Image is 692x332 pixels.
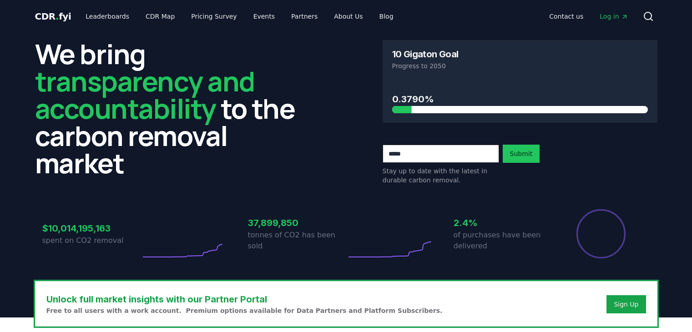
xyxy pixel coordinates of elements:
[42,221,141,235] h3: $10,014,195,163
[606,295,646,313] button: Sign Up
[78,8,400,25] nav: Main
[576,208,626,259] div: Percentage of sales delivered
[592,8,635,25] a: Log in
[35,62,255,127] span: transparency and accountability
[35,10,71,23] a: CDR.fyi
[246,8,282,25] a: Events
[392,50,459,59] h3: 10 Gigaton Goal
[138,8,182,25] a: CDR Map
[248,216,346,230] h3: 37,899,850
[614,300,638,309] a: Sign Up
[503,145,540,163] button: Submit
[454,216,552,230] h3: 2.4%
[248,230,346,252] p: tonnes of CO2 has been sold
[35,11,71,22] span: CDR fyi
[372,8,401,25] a: Blog
[327,8,370,25] a: About Us
[392,61,648,70] p: Progress to 2050
[35,40,310,176] h2: We bring to the carbon removal market
[454,230,552,252] p: of purchases have been delivered
[542,8,635,25] nav: Main
[78,8,136,25] a: Leaderboards
[542,8,591,25] a: Contact us
[284,8,325,25] a: Partners
[56,11,59,22] span: .
[392,92,648,106] h3: 0.3790%
[600,12,628,21] span: Log in
[184,8,244,25] a: Pricing Survey
[383,166,499,185] p: Stay up to date with the latest in durable carbon removal.
[46,292,443,306] h3: Unlock full market insights with our Partner Portal
[46,306,443,315] p: Free to all users with a work account. Premium options available for Data Partners and Platform S...
[42,235,141,246] p: spent on CO2 removal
